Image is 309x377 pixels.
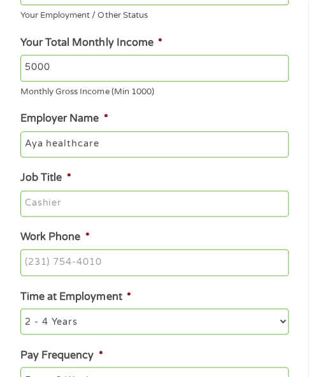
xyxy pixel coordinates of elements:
label: Employer Name [20,112,108,125]
label: Pay Frequency [20,348,103,362]
input: (231) 754-4010 [20,249,288,276]
input: 1800 [20,55,288,82]
label: Time at Employment [20,290,131,303]
label: Job Title [20,171,71,185]
label: Work Phone [20,231,89,244]
div: Your Employment / Other Status [20,5,288,22]
input: Cashier [20,190,288,217]
label: Your Total Monthly Income [20,36,162,50]
div: Monthly Gross Income (Min 1000) [20,82,288,99]
input: Walmart [20,131,288,158]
